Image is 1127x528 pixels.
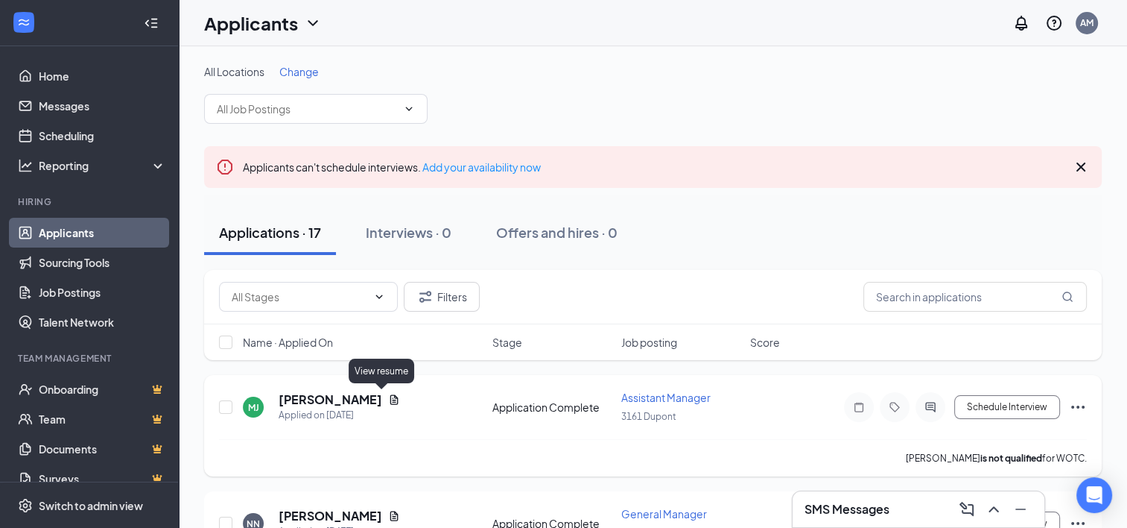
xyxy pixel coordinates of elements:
svg: Document [388,510,400,522]
input: All Stages [232,289,367,305]
a: SurveysCrown [39,464,166,494]
span: Stage [492,335,522,350]
svg: ChevronDown [403,103,415,115]
svg: ActiveChat [921,401,939,413]
a: Sourcing Tools [39,248,166,277]
svg: Notifications [1012,14,1030,32]
div: Hiring [18,195,163,208]
h3: SMS Messages [804,501,889,518]
button: Schedule Interview [954,395,1060,419]
span: Applicants can't schedule interviews. [243,160,541,174]
a: OnboardingCrown [39,374,166,404]
b: is not qualified [980,453,1042,464]
div: Offers and hires · 0 [496,223,618,242]
svg: Analysis [18,158,33,173]
svg: Error [216,158,234,176]
h1: Applicants [204,10,298,36]
div: Team Management [18,352,163,365]
div: View resume [349,359,414,383]
a: Scheduling [39,121,166,151]
div: Application Complete [492,400,612,415]
svg: Settings [18,498,33,513]
h5: [PERSON_NAME] [279,392,382,408]
a: Applicants [39,218,166,248]
input: All Job Postings [217,101,397,117]
svg: Document [388,394,400,406]
a: Talent Network [39,307,166,337]
button: ComposeMessage [955,497,979,521]
div: AM [1080,16,1093,29]
svg: Cross [1072,158,1090,176]
button: Minimize [1009,497,1032,521]
div: Applications · 17 [219,223,321,242]
a: DocumentsCrown [39,434,166,464]
input: Search in applications [863,282,1087,312]
svg: Note [850,401,868,413]
a: Add your availability now [422,160,541,174]
span: 3161 Dupont [621,411,676,422]
a: TeamCrown [39,404,166,434]
span: All Locations [204,65,264,78]
button: Filter Filters [404,282,480,312]
svg: Tag [886,401,904,413]
svg: Filter [416,288,434,306]
svg: ChevronDown [304,14,322,32]
div: Applied on [DATE] [279,408,400,423]
span: Assistant Manager [621,391,711,404]
div: Interviews · 0 [366,223,451,242]
svg: ChevronUp [985,500,1003,518]
a: Job Postings [39,277,166,307]
svg: QuestionInfo [1045,14,1063,32]
span: General Manager [621,507,707,521]
svg: ComposeMessage [958,500,976,518]
svg: MagnifyingGlass [1061,291,1073,303]
svg: WorkstreamLogo [16,15,31,30]
svg: Collapse [144,16,159,31]
svg: ChevronDown [373,291,385,303]
span: Score [750,335,780,350]
div: Reporting [39,158,167,173]
div: MJ [248,401,259,414]
span: Change [279,65,319,78]
button: ChevronUp [982,497,1006,521]
a: Home [39,61,166,91]
div: Switch to admin view [39,498,143,513]
span: Job posting [621,335,677,350]
div: Open Intercom Messenger [1076,477,1112,513]
a: Messages [39,91,166,121]
p: [PERSON_NAME] for WOTC. [906,452,1087,465]
svg: Minimize [1012,500,1029,518]
h5: [PERSON_NAME] [279,508,382,524]
span: Name · Applied On [243,335,333,350]
svg: Ellipses [1069,398,1087,416]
